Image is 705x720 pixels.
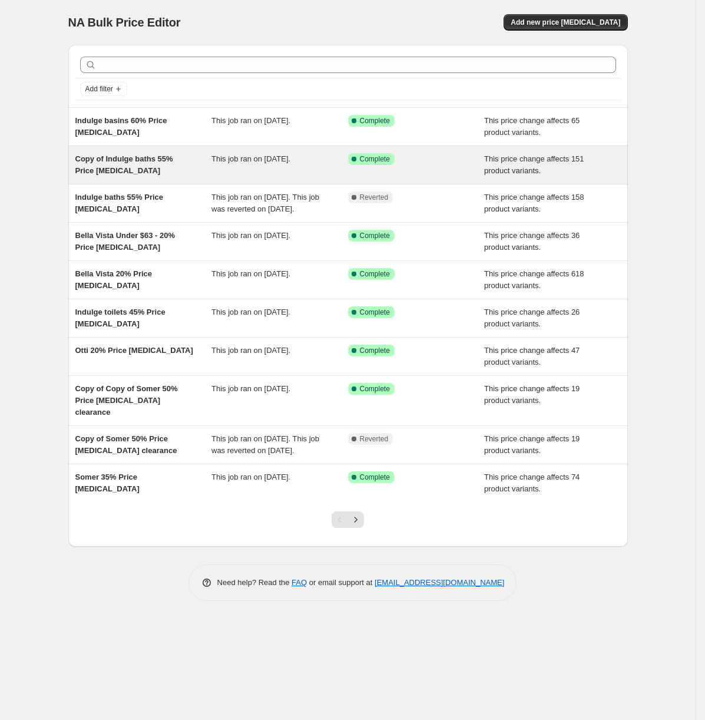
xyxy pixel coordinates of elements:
span: Add filter [85,84,113,94]
span: This price change affects 74 product variants. [484,473,580,493]
span: Complete [360,308,390,317]
span: Need help? Read the [217,578,292,587]
span: Complete [360,269,390,279]
span: Indulge toilets 45% Price [MEDICAL_DATA] [75,308,166,328]
span: This price change affects 26 product variants. [484,308,580,328]
span: NA Bulk Price Editor [68,16,181,29]
span: This job ran on [DATE]. This job was reverted on [DATE]. [211,434,319,455]
span: Copy of Indulge baths 55% Price [MEDICAL_DATA] [75,154,173,175]
span: This price change affects 151 product variants. [484,154,584,175]
span: This job ran on [DATE]. This job was reverted on [DATE]. [211,193,319,213]
span: Indulge basins 60% Price [MEDICAL_DATA] [75,116,167,137]
span: Somer 35% Price [MEDICAL_DATA] [75,473,140,493]
span: Copy of Copy of Somer 50% Price [MEDICAL_DATA] clearance [75,384,178,417]
span: Reverted [360,193,389,202]
span: This job ran on [DATE]. [211,308,290,316]
span: Complete [360,346,390,355]
span: Copy of Somer 50% Price [MEDICAL_DATA] clearance [75,434,177,455]
span: This job ran on [DATE]. [211,269,290,278]
span: This price change affects 19 product variants. [484,384,580,405]
nav: Pagination [332,511,364,528]
span: This price change affects 19 product variants. [484,434,580,455]
span: Reverted [360,434,389,444]
button: Next [347,511,364,528]
span: This job ran on [DATE]. [211,231,290,240]
span: This job ran on [DATE]. [211,154,290,163]
span: Bella Vista 20% Price [MEDICAL_DATA] [75,269,153,290]
span: This job ran on [DATE]. [211,384,290,393]
span: Complete [360,231,390,240]
span: Add new price [MEDICAL_DATA] [511,18,620,27]
button: Add filter [80,82,127,96]
span: Complete [360,116,390,125]
span: This job ran on [DATE]. [211,473,290,481]
span: Bella Vista Under $63 - 20% Price [MEDICAL_DATA] [75,231,176,252]
span: This price change affects 158 product variants. [484,193,584,213]
span: Complete [360,473,390,482]
span: This price change affects 47 product variants. [484,346,580,366]
button: Add new price [MEDICAL_DATA] [504,14,627,31]
a: [EMAIL_ADDRESS][DOMAIN_NAME] [375,578,504,587]
span: This price change affects 65 product variants. [484,116,580,137]
span: Complete [360,154,390,164]
span: Complete [360,384,390,394]
span: This job ran on [DATE]. [211,116,290,125]
span: This price change affects 618 product variants. [484,269,584,290]
span: Otti 20% Price [MEDICAL_DATA] [75,346,193,355]
span: This price change affects 36 product variants. [484,231,580,252]
span: Indulge baths 55% Price [MEDICAL_DATA] [75,193,164,213]
span: or email support at [307,578,375,587]
span: This job ran on [DATE]. [211,346,290,355]
a: FAQ [292,578,307,587]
